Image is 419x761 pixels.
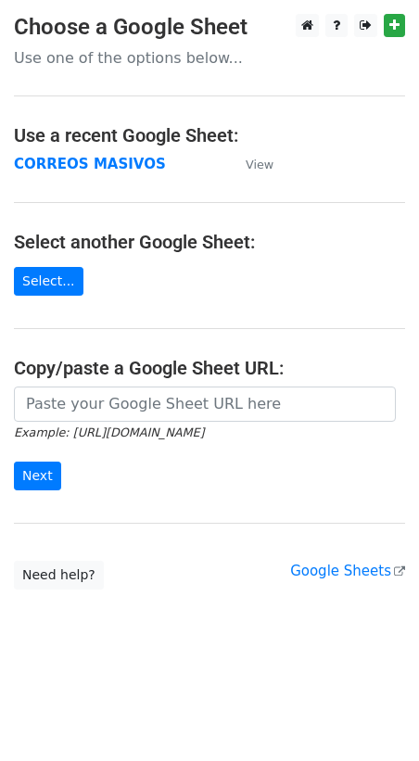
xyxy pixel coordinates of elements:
[14,14,405,41] h3: Choose a Google Sheet
[227,156,273,172] a: View
[246,158,273,171] small: View
[14,561,104,590] a: Need help?
[14,462,61,490] input: Next
[290,563,405,579] a: Google Sheets
[14,48,405,68] p: Use one of the options below...
[14,357,405,379] h4: Copy/paste a Google Sheet URL:
[14,124,405,146] h4: Use a recent Google Sheet:
[14,425,204,439] small: Example: [URL][DOMAIN_NAME]
[14,156,166,172] a: CORREOS MASIVOS
[14,267,83,296] a: Select...
[14,231,405,253] h4: Select another Google Sheet:
[14,387,396,422] input: Paste your Google Sheet URL here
